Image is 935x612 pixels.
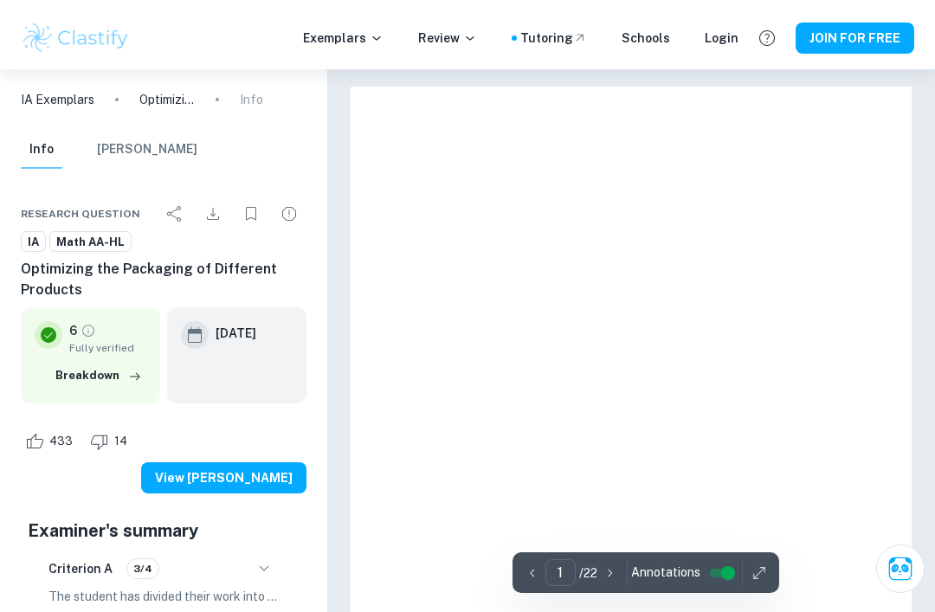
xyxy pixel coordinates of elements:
[48,580,279,599] p: The student has divided their work into three sections, with the body further subdivided into cle...
[196,190,230,224] div: Download
[139,83,195,102] p: Optimizing the Packaging of Different Products
[234,190,268,224] div: Bookmark
[48,552,113,571] h6: Criterion A
[752,16,782,46] button: Help and Feedback
[50,227,131,244] span: Math AA-HL
[51,356,146,382] button: Breakdown
[40,426,82,443] span: 433
[579,557,597,576] p: / 22
[21,224,46,246] a: IA
[21,83,94,102] a: IA Exemplars
[21,252,306,293] h6: Optimizing the Packaging of Different Products
[158,190,192,224] div: Share
[216,317,256,336] h6: [DATE]
[69,333,146,349] span: Fully verified
[21,199,140,215] span: Research question
[81,316,96,332] a: Grade fully verified
[49,224,132,246] a: Math AA-HL
[705,22,738,41] a: Login
[21,421,82,448] div: Like
[21,124,62,162] button: Info
[622,22,670,41] a: Schools
[520,22,587,41] a: Tutoring
[21,14,131,48] img: Clastify logo
[86,421,137,448] div: Dislike
[418,22,477,41] p: Review
[22,227,45,244] span: IA
[69,314,77,333] p: 6
[240,83,263,102] p: Info
[105,426,137,443] span: 14
[141,455,306,486] button: View [PERSON_NAME]
[303,22,384,41] p: Exemplars
[876,538,925,586] button: Ask Clai
[631,557,700,575] span: Annotations
[127,554,158,570] span: 3/4
[28,511,300,537] h5: Examiner's summary
[272,190,306,224] div: Report issue
[97,124,197,162] button: [PERSON_NAME]
[796,16,914,47] button: JOIN FOR FREE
